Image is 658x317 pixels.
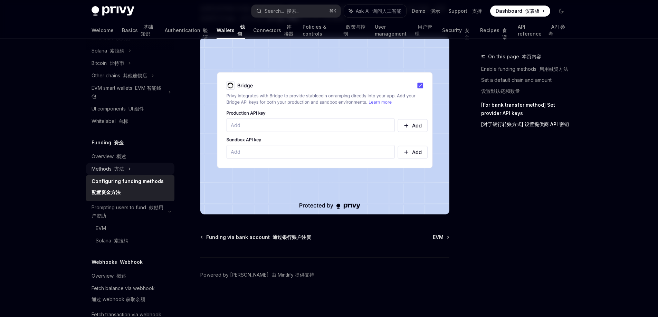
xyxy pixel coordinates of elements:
[92,6,134,16] img: dark logo
[480,22,509,39] a: Recipes 食谱
[86,103,174,115] a: UI components UI 组件
[433,234,444,241] span: EVM
[525,8,540,14] font: 仪表板
[92,22,114,39] a: Welcome
[273,234,311,240] font: 通过银行账户注资
[92,105,144,113] div: UI components
[472,8,482,14] font: 支持
[518,22,566,39] a: API reference API 参考
[481,64,572,75] a: Enable funding methods 启用融资方法
[203,27,208,40] font: 验证
[116,273,126,279] font: 概述
[481,99,572,133] a: [For bank transfer method] Set provider API keys[对于银行转账方式] 设置提供商 API 密钥
[92,47,124,55] div: Solana
[114,166,124,172] font: 方法
[120,259,143,265] font: Webhook
[114,238,128,243] font: 索拉纳
[92,189,121,195] font: 配置资金方法
[96,237,128,245] div: Solana
[92,71,147,80] div: Other chains
[92,272,126,280] div: Overview
[86,270,174,282] a: Overview 概述
[86,282,174,308] a: Fetch balance via webhook通过 webhook 获取余额
[287,8,299,14] font: 搜索...
[128,106,144,112] font: UI 组件
[481,121,569,127] font: [对于银行转账方式] 设置提供商 API 密钥
[122,22,157,39] a: Basics 基础知识
[92,177,164,199] div: Configuring funding methods
[303,22,366,39] a: Policies & controls 政策与控制
[92,84,164,100] div: EVM smart wallets
[375,22,434,39] a: User management 用户管理
[344,5,406,17] button: Ask AI 询问人工智能
[329,8,336,14] span: ⌘ K
[118,118,128,124] font: 白标
[86,150,174,163] a: Overview 概述
[481,88,520,94] font: 设置默认链和数量
[114,140,124,145] font: 资金
[109,60,124,66] font: 比特币
[92,284,155,306] div: Fetch balance via webhook
[86,222,174,234] a: EVM
[86,234,174,247] a: Solana 索拉纳
[92,152,126,161] div: Overview
[92,117,128,125] div: Whitelabel
[430,8,440,14] font: 演示
[539,66,568,72] font: 启用融资方法
[86,115,174,127] a: Whitelabel 白标
[92,165,124,173] div: Methods
[412,8,440,15] a: Demo 演示
[251,5,341,17] button: Search... 搜索...⌘K
[206,234,311,241] span: Funding via bank account
[86,175,174,201] a: Configuring funding methods配置资金方法
[217,22,245,39] a: Wallets 钱包
[200,37,449,214] img: Bridge keys PNG
[271,272,314,278] font: 由 Mintlify 提供支持
[92,258,143,266] h5: Webhooks
[502,27,507,40] font: 食谱
[522,54,541,59] font: 本页内容
[92,59,124,67] div: Bitcoin
[415,24,432,37] font: 用户管理
[201,234,311,241] a: Funding via bank account 通过银行账户注资
[123,73,147,78] font: 其他连锁店
[372,8,401,14] font: 询问人工智能
[356,8,401,15] span: Ask AI
[496,8,540,15] span: Dashboard
[433,234,449,241] a: EVM
[237,24,245,37] font: 钱包
[343,24,365,37] font: 政策与控制
[116,153,126,159] font: 概述
[92,138,124,147] h5: Funding
[253,22,294,39] a: Connectors 连接器
[92,296,145,302] font: 通过 webhook 获取余额
[141,24,153,37] font: 基础知识
[481,75,572,99] a: Set a default chain and amount设置默认链和数量
[96,224,106,232] div: EVM
[165,22,208,39] a: Authentication 验证
[549,24,565,37] font: API 参考
[92,203,164,220] div: Prompting users to fund
[490,6,550,17] a: Dashboard 仪表板
[488,52,541,61] span: On this page
[200,271,314,278] a: Powered by [PERSON_NAME] 由 Mintlify 提供支持
[556,6,567,17] button: Toggle dark mode
[110,48,124,54] font: 索拉纳
[465,27,469,40] font: 安全
[442,22,472,39] a: Security 安全
[448,8,482,15] a: Support 支持
[265,7,299,15] div: Search...
[284,24,294,37] font: 连接器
